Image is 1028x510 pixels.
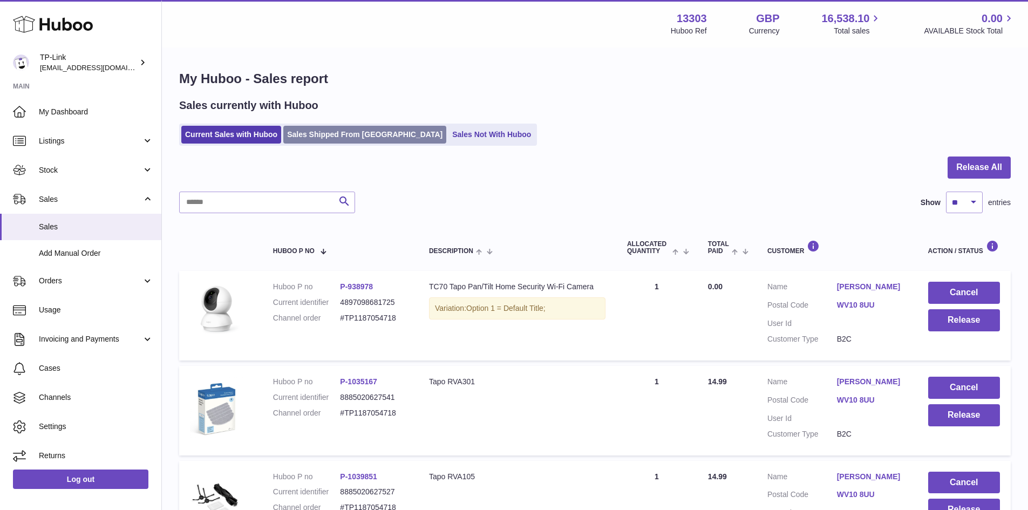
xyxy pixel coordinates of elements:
span: 0.00 [708,282,723,291]
img: 1741107177.jpg [190,377,244,438]
dt: Name [767,377,837,390]
td: 1 [616,366,697,455]
dt: Huboo P no [273,282,341,292]
a: Sales Shipped From [GEOGRAPHIC_DATA] [283,126,446,144]
div: Action / Status [928,240,1000,255]
a: P-1035167 [340,377,377,386]
div: TP-Link [40,52,137,73]
dt: Channel order [273,408,341,418]
dt: Huboo P no [273,472,341,482]
span: Add Manual Order [39,248,153,259]
span: Description [429,248,473,255]
dt: Customer Type [767,429,837,439]
button: Release [928,404,1000,426]
span: Orders [39,276,142,286]
dt: User Id [767,413,837,424]
dt: Current identifier [273,297,341,308]
strong: GBP [756,11,779,26]
div: Currency [749,26,780,36]
span: My Dashboard [39,107,153,117]
span: Huboo P no [273,248,315,255]
span: 14.99 [708,377,727,386]
span: Returns [39,451,153,461]
dt: User Id [767,318,837,329]
button: Cancel [928,377,1000,399]
span: [EMAIL_ADDRESS][DOMAIN_NAME] [40,63,159,72]
span: 16,538.10 [821,11,869,26]
h1: My Huboo - Sales report [179,70,1011,87]
dd: 8885020627541 [340,392,407,403]
a: Sales Not With Huboo [448,126,535,144]
a: 16,538.10 Total sales [821,11,882,36]
span: AVAILABLE Stock Total [924,26,1015,36]
a: [PERSON_NAME] [837,282,907,292]
span: Listings [39,136,142,146]
a: P-938978 [340,282,373,291]
a: WV10 8UU [837,489,907,500]
label: Show [921,198,941,208]
a: P-1039851 [340,472,377,481]
div: Tapo RVA105 [429,472,605,482]
a: Current Sales with Huboo [181,126,281,144]
span: Settings [39,421,153,432]
span: 14.99 [708,472,727,481]
span: Invoicing and Payments [39,334,142,344]
dt: Postal Code [767,300,837,313]
h2: Sales currently with Huboo [179,98,318,113]
td: 1 [616,271,697,361]
div: TC70 Tapo Pan/Tilt Home Security Wi-Fi Camera [429,282,605,292]
a: WV10 8UU [837,395,907,405]
span: Usage [39,305,153,315]
a: [PERSON_NAME] [837,377,907,387]
dt: Customer Type [767,334,837,344]
dd: 4897098681725 [340,297,407,308]
a: [PERSON_NAME] [837,472,907,482]
div: Tapo RVA301 [429,377,605,387]
button: Cancel [928,472,1000,494]
span: Channels [39,392,153,403]
strong: 13303 [677,11,707,26]
dt: Huboo P no [273,377,341,387]
a: WV10 8UU [837,300,907,310]
dd: #TP1187054718 [340,408,407,418]
dd: B2C [837,334,907,344]
img: TC70_Overview__01_large_1600141473597r.png [190,282,244,336]
span: Sales [39,194,142,205]
span: entries [988,198,1011,208]
button: Cancel [928,282,1000,304]
span: ALLOCATED Quantity [627,241,670,255]
a: 0.00 AVAILABLE Stock Total [924,11,1015,36]
dd: B2C [837,429,907,439]
span: Cases [39,363,153,373]
button: Release [928,309,1000,331]
dt: Current identifier [273,392,341,403]
dt: Postal Code [767,395,837,408]
dt: Name [767,282,837,295]
div: Huboo Ref [671,26,707,36]
span: Option 1 = Default Title; [466,304,546,312]
dt: Name [767,472,837,485]
span: 0.00 [982,11,1003,26]
img: internalAdmin-13303@internal.huboo.com [13,55,29,71]
span: Stock [39,165,142,175]
div: Customer [767,240,907,255]
a: Log out [13,470,148,489]
dd: 8885020627527 [340,487,407,497]
div: Variation: [429,297,605,319]
span: Total paid [708,241,729,255]
span: Sales [39,222,153,232]
button: Release All [948,157,1011,179]
span: Total sales [834,26,882,36]
dt: Postal Code [767,489,837,502]
dt: Current identifier [273,487,341,497]
dd: #TP1187054718 [340,313,407,323]
dt: Channel order [273,313,341,323]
